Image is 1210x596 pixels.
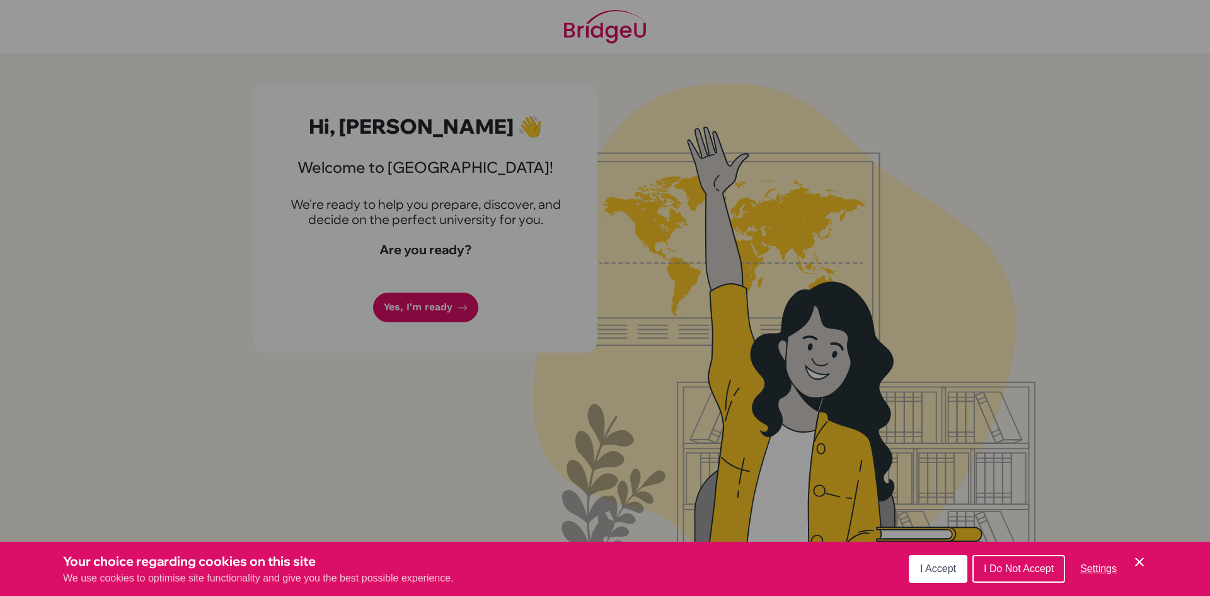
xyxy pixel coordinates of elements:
span: Settings [1080,563,1117,574]
h3: Your choice regarding cookies on this site [63,552,454,571]
button: Settings [1070,556,1127,581]
button: Save and close [1132,554,1147,570]
button: I Accept [909,555,967,583]
span: I Do Not Accept [984,563,1054,574]
p: We use cookies to optimise site functionality and give you the best possible experience. [63,571,454,586]
button: I Do Not Accept [972,555,1065,583]
span: I Accept [920,563,956,574]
